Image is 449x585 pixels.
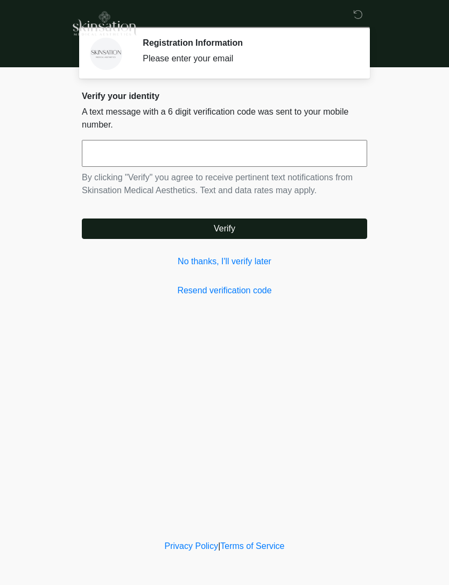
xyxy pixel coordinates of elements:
[90,38,122,70] img: Agent Avatar
[82,219,367,239] button: Verify
[82,255,367,268] a: No thanks, I'll verify later
[71,8,137,37] img: Skinsation Medical Aesthetics Logo
[220,541,284,551] a: Terms of Service
[143,52,351,65] div: Please enter your email
[82,284,367,297] a: Resend verification code
[218,541,220,551] a: |
[82,105,367,131] p: A text message with a 6 digit verification code was sent to your mobile number.
[165,541,219,551] a: Privacy Policy
[82,171,367,197] p: By clicking "Verify" you agree to receive pertinent text notifications from Skinsation Medical Ae...
[82,91,367,101] h2: Verify your identity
